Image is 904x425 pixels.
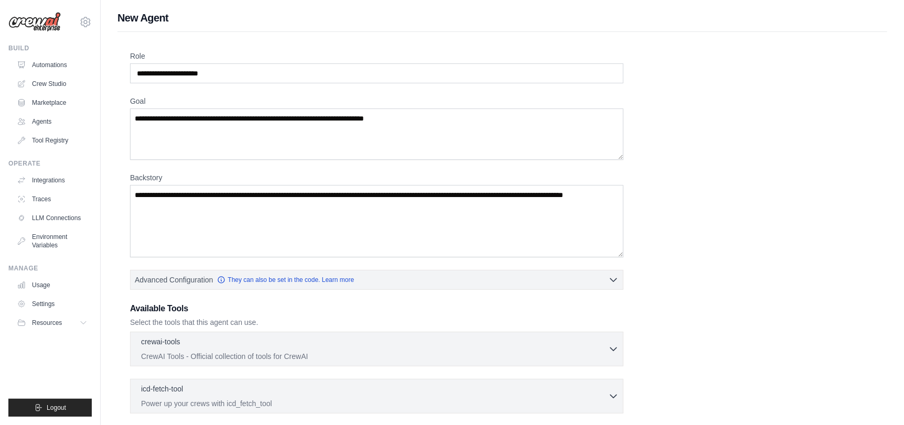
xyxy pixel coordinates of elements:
[130,317,623,328] p: Select the tools that this agent can use.
[13,191,92,208] a: Traces
[135,384,619,409] button: icd-fetch-tool Power up your crews with icd_fetch_tool
[141,398,608,409] p: Power up your crews with icd_fetch_tool
[13,172,92,189] a: Integrations
[141,336,180,347] p: crewai-tools
[131,270,623,289] button: Advanced Configuration They can also be set in the code. Learn more
[141,384,183,394] p: icd-fetch-tool
[130,172,623,183] label: Backstory
[13,132,92,149] a: Tool Registry
[47,404,66,412] span: Logout
[13,75,92,92] a: Crew Studio
[141,351,608,362] p: CrewAI Tools - Official collection of tools for CrewAI
[135,275,213,285] span: Advanced Configuration
[13,94,92,111] a: Marketplace
[8,12,61,32] img: Logo
[117,10,887,25] h1: New Agent
[32,319,62,327] span: Resources
[13,277,92,293] a: Usage
[13,113,92,130] a: Agents
[13,228,92,254] a: Environment Variables
[8,44,92,52] div: Build
[8,399,92,417] button: Logout
[130,302,623,315] h3: Available Tools
[8,264,92,273] div: Manage
[8,159,92,168] div: Operate
[130,51,623,61] label: Role
[130,96,623,106] label: Goal
[13,296,92,312] a: Settings
[13,314,92,331] button: Resources
[217,276,354,284] a: They can also be set in the code. Learn more
[135,336,619,362] button: crewai-tools CrewAI Tools - Official collection of tools for CrewAI
[13,210,92,226] a: LLM Connections
[13,57,92,73] a: Automations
